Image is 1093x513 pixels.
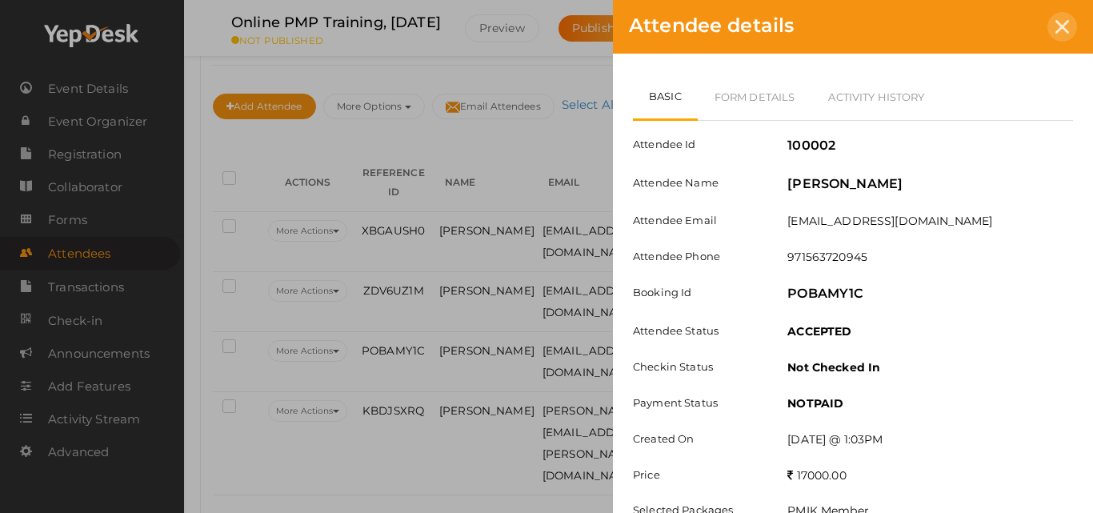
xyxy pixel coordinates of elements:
[787,396,843,411] b: NOTPAID
[787,360,880,375] b: Not Checked In
[621,249,775,264] label: Attendee Phone
[787,213,992,229] label: [EMAIL_ADDRESS][DOMAIN_NAME]
[787,324,851,339] b: ACCEPTED
[787,137,835,155] label: 100002
[633,74,698,121] a: Basic
[621,175,775,190] label: Attendee Name
[621,285,775,300] label: Booking Id
[629,14,794,37] span: Attendee details
[621,323,775,339] label: Attendee Status
[621,467,775,483] label: Price
[698,74,812,120] a: Form Details
[621,395,775,411] label: Payment Status
[787,431,883,447] label: [DATE] @ 1:03PM
[775,467,1085,483] div: 17000.00
[787,175,903,194] label: [PERSON_NAME]
[787,249,867,265] label: 971563720945
[621,137,775,152] label: Attendee Id
[621,213,775,228] label: Attendee Email
[621,359,775,375] label: Checkin Status
[621,431,775,447] label: Created On
[811,74,941,120] a: Activity History
[787,285,863,303] label: POBAMY1C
